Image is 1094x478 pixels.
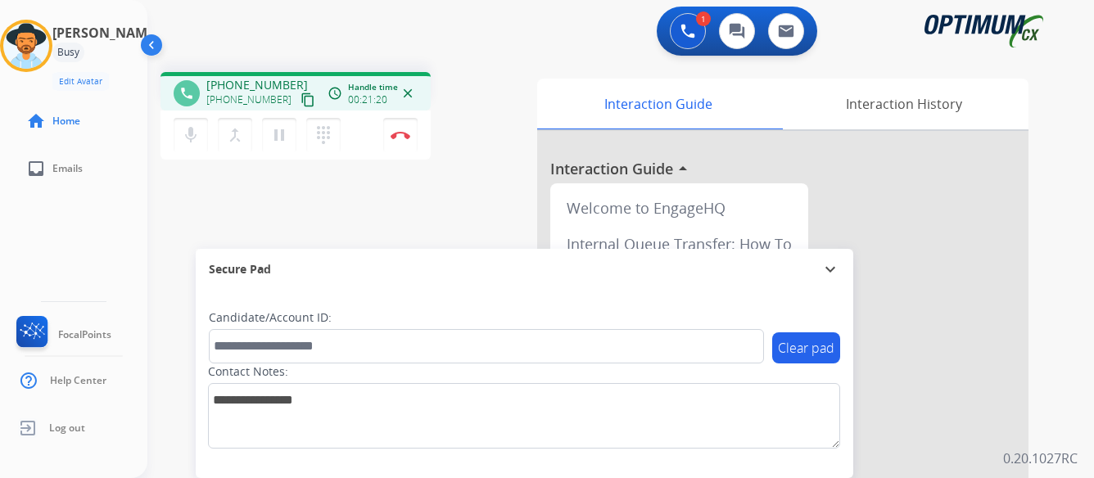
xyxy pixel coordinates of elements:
[301,92,315,107] mat-icon: content_copy
[348,93,387,106] span: 00:21:20
[557,226,802,262] div: Internal Queue Transfer: How To
[26,159,46,178] mat-icon: inbox
[772,332,840,363] button: Clear pad
[179,86,194,101] mat-icon: phone
[269,125,289,145] mat-icon: pause
[52,162,83,175] span: Emails
[348,81,398,93] span: Handle time
[50,374,106,387] span: Help Center
[206,77,308,93] span: [PHONE_NUMBER]
[52,72,109,91] button: Edit Avatar
[557,190,802,226] div: Welcome to EngageHQ
[314,125,333,145] mat-icon: dialpad
[26,111,46,131] mat-icon: home
[3,23,49,69] img: avatar
[52,115,80,128] span: Home
[328,86,342,101] mat-icon: access_time
[13,316,111,354] a: FocalPoints
[181,125,201,145] mat-icon: mic
[696,11,711,26] div: 1
[391,131,410,139] img: control
[209,309,332,326] label: Candidate/Account ID:
[208,363,288,380] label: Contact Notes:
[52,43,84,62] div: Busy
[400,86,415,101] mat-icon: close
[209,261,271,277] span: Secure Pad
[820,259,840,279] mat-icon: expand_more
[225,125,245,145] mat-icon: merge_type
[58,328,111,341] span: FocalPoints
[206,93,292,106] span: [PHONE_NUMBER]
[779,79,1028,129] div: Interaction History
[537,79,779,129] div: Interaction Guide
[52,23,159,43] h3: [PERSON_NAME]
[49,422,85,435] span: Log out
[1003,449,1078,468] p: 0.20.1027RC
